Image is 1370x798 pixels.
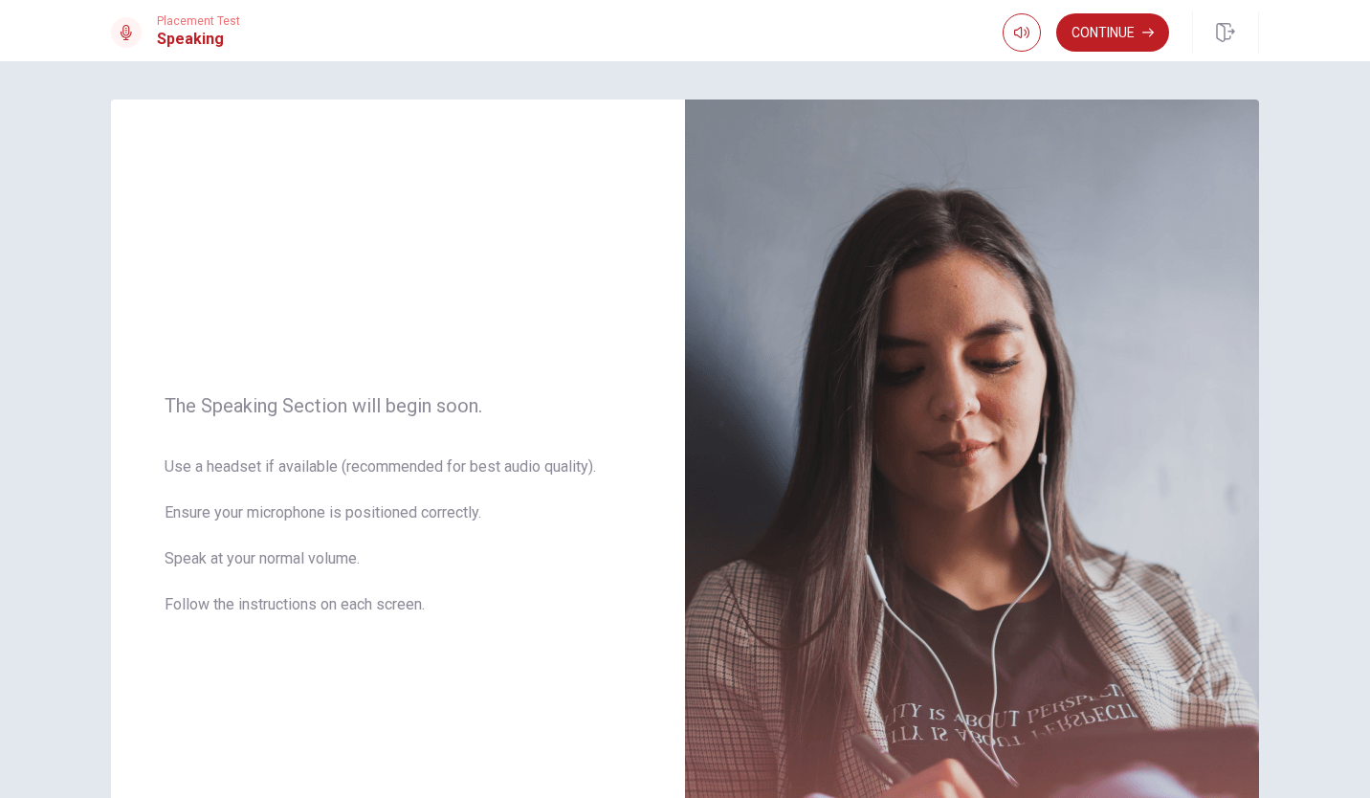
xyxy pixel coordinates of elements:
[157,14,240,28] span: Placement Test
[165,394,631,417] span: The Speaking Section will begin soon.
[157,28,240,51] h1: Speaking
[1056,13,1169,52] button: Continue
[165,455,631,639] span: Use a headset if available (recommended for best audio quality). Ensure your microphone is positi...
